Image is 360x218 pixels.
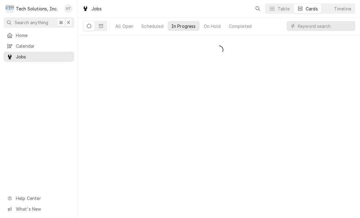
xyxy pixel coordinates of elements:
div: On Hold [204,23,221,29]
span: Home [16,32,71,39]
div: Tech Solutions, Inc. [16,6,58,12]
span: Help Center [16,195,70,201]
div: In Progress Jobs List Loading [78,43,360,56]
div: All Open [115,23,133,29]
span: Calendar [16,43,71,49]
a: Jobs [4,52,74,62]
div: Scheduled [141,23,163,29]
div: Timeline [334,6,351,12]
span: What's New [16,206,70,212]
button: Search anything⌘K [4,17,74,28]
span: K [67,19,70,26]
span: ⌘ [59,19,63,26]
a: Go to What's New [4,204,74,214]
span: Jobs [16,54,71,60]
div: Completed [229,23,252,29]
span: Loading... [215,43,223,56]
div: Otis Tooley's Avatar [64,4,73,13]
span: Search anything [15,19,48,26]
div: Table [278,6,290,12]
div: Cards [306,6,318,12]
div: OT [64,4,73,13]
div: In Progress [171,23,196,29]
button: Open search [253,4,263,13]
div: T [5,4,14,13]
a: Home [4,30,74,40]
input: Keyword search [298,21,352,31]
a: Calendar [4,41,74,51]
a: Go to Help Center [4,193,74,203]
div: Tech Solutions, Inc.'s Avatar [5,4,14,13]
